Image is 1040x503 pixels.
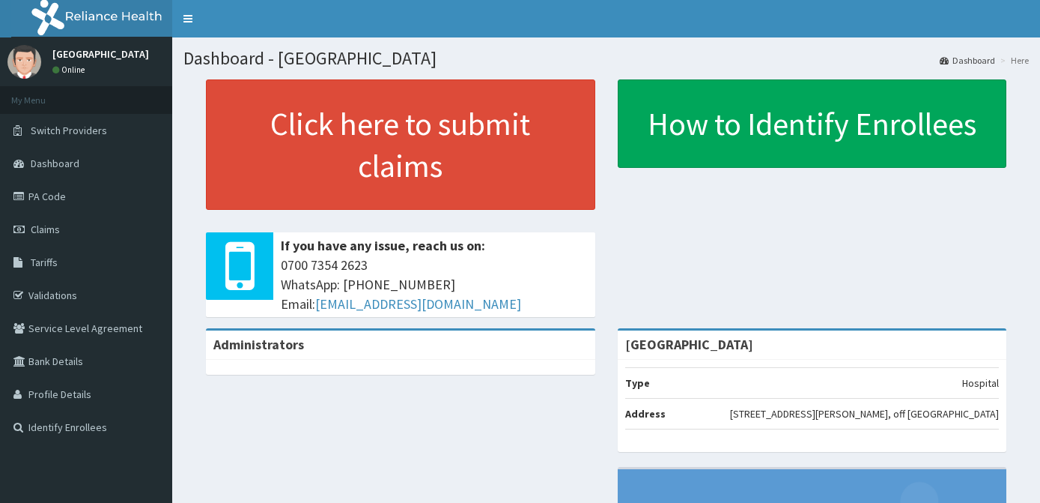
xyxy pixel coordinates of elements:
[31,124,107,137] span: Switch Providers
[281,237,485,254] b: If you have any issue, reach us on:
[730,406,999,421] p: [STREET_ADDRESS][PERSON_NAME], off [GEOGRAPHIC_DATA]
[625,336,753,353] strong: [GEOGRAPHIC_DATA]
[52,64,88,75] a: Online
[52,49,149,59] p: [GEOGRAPHIC_DATA]
[183,49,1029,68] h1: Dashboard - [GEOGRAPHIC_DATA]
[315,295,521,313] a: [EMAIL_ADDRESS][DOMAIN_NAME]
[213,336,304,353] b: Administrators
[281,256,588,313] span: 0700 7354 2623 WhatsApp: [PHONE_NUMBER] Email:
[625,376,650,390] b: Type
[31,256,58,269] span: Tariffs
[940,54,995,67] a: Dashboard
[31,157,79,170] span: Dashboard
[618,79,1007,168] a: How to Identify Enrollees
[206,79,595,210] a: Click here to submit claims
[7,45,41,79] img: User Image
[625,407,666,421] b: Address
[962,376,999,391] p: Hospital
[997,54,1029,67] li: Here
[31,223,60,236] span: Claims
